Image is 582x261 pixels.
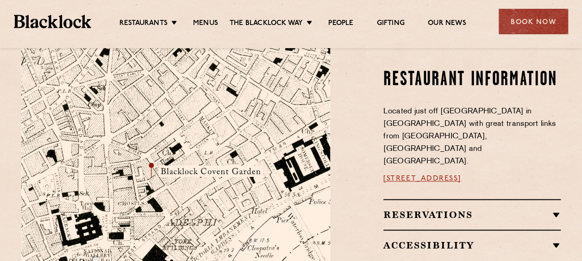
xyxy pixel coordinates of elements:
h2: Restaurant information [383,68,561,92]
h2: Accessibility [383,240,561,251]
a: [STREET_ADDRESS] [383,175,461,182]
a: The Blacklock Way [230,19,303,29]
a: People [328,19,353,29]
span: Located just off [GEOGRAPHIC_DATA] in [GEOGRAPHIC_DATA] with great transport links from [GEOGRAPH... [383,108,556,165]
div: Book Now [499,9,568,34]
a: Our News [428,19,466,29]
h2: Reservations [383,209,561,220]
a: Restaurants [119,19,168,29]
a: Menus [193,19,218,29]
a: Gifting [376,19,404,29]
img: BL_Textured_Logo-footer-cropped.svg [14,15,91,28]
